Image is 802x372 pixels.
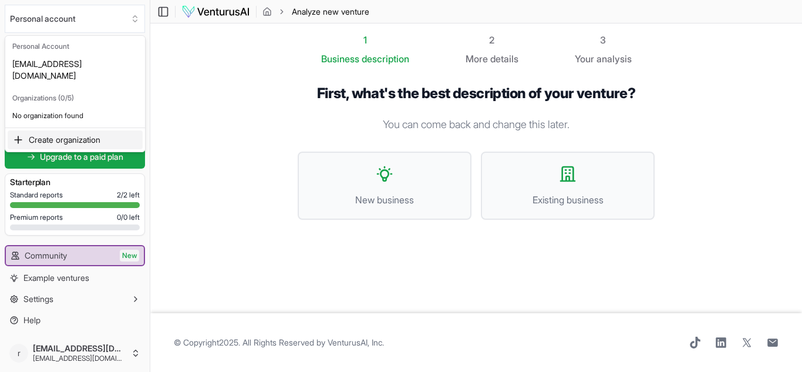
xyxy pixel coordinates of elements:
[8,90,143,106] div: Organizations (0/5)
[5,128,145,152] div: Suggestions
[8,106,143,125] p: No organization found
[8,130,143,149] div: Create organization
[8,38,143,55] div: Personal Account
[8,55,143,85] div: [EMAIL_ADDRESS][DOMAIN_NAME]
[5,36,145,128] div: Suggestions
